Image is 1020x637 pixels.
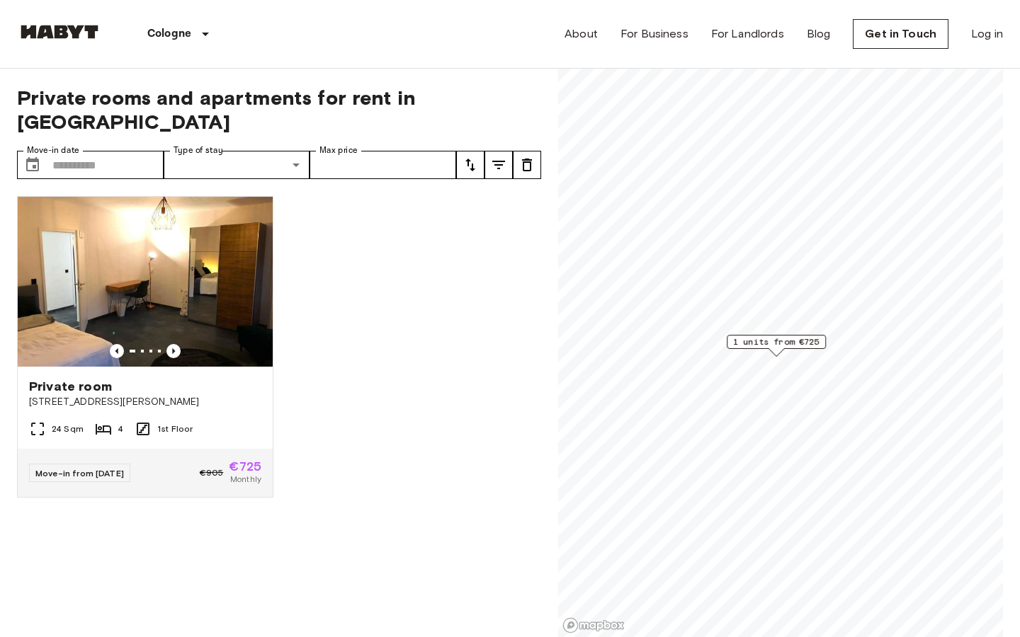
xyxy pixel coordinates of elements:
[230,473,261,486] span: Monthly
[17,25,102,39] img: Habyt
[229,460,261,473] span: €725
[807,25,831,42] a: Blog
[35,468,124,478] span: Move-in from [DATE]
[174,144,223,156] label: Type of stay
[319,144,358,156] label: Max price
[562,617,625,633] a: Mapbox logo
[18,197,273,367] img: Marketing picture of unit DE-07-004-002-04HF
[17,196,273,498] a: Marketing picture of unit DE-07-004-002-04HFPrevious imagePrevious imagePrivate room[STREET_ADDRE...
[565,25,598,42] a: About
[110,344,124,358] button: Previous image
[157,423,193,435] span: 1st Floor
[52,423,84,435] span: 24 Sqm
[620,25,688,42] a: For Business
[147,25,191,42] p: Cologne
[513,151,541,179] button: tune
[29,378,112,395] span: Private room
[29,395,261,409] span: [STREET_ADDRESS][PERSON_NAME]
[971,25,1003,42] a: Log in
[166,344,181,358] button: Previous image
[118,423,123,435] span: 4
[484,151,513,179] button: tune
[27,144,79,156] label: Move-in date
[456,151,484,179] button: tune
[711,25,784,42] a: For Landlords
[18,151,47,179] button: Choose date
[853,19,948,49] a: Get in Touch
[17,86,541,134] span: Private rooms and apartments for rent in [GEOGRAPHIC_DATA]
[733,335,820,348] span: 1 units from €725
[727,335,826,357] div: Map marker
[200,466,224,479] span: €905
